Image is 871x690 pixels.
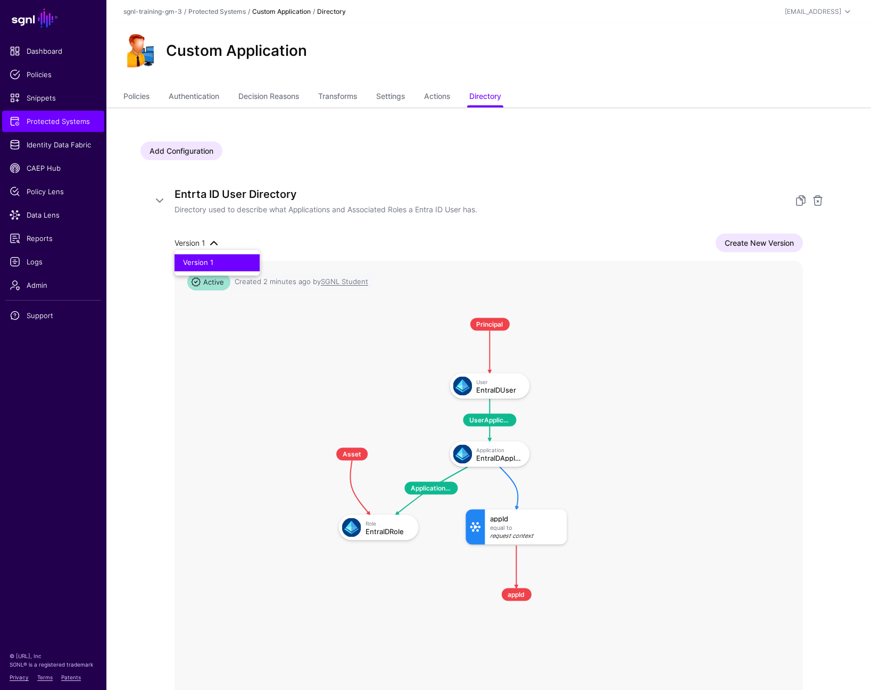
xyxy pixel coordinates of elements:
[10,652,97,660] p: © [URL], Inc
[476,446,522,453] div: Application
[10,46,97,56] span: Dashboard
[321,277,368,286] app-identifier: SGNL Student
[2,64,104,85] a: Policies
[140,142,222,160] a: Add Configuration
[123,7,182,15] a: sgnl-training-gm-3
[10,280,97,290] span: Admin
[463,413,516,426] span: UserApplication
[2,40,104,62] a: Dashboard
[490,525,561,531] div: Equal To
[175,204,782,215] p: Directory used to describe what Applications and Associated Roles a Entra ID User has.
[166,42,307,60] h2: Custom Application
[182,7,188,16] div: /
[785,7,841,16] div: [EMAIL_ADDRESS]
[188,7,246,15] a: Protected Systems
[404,481,458,494] span: ApplicationRole
[10,310,97,321] span: Support
[10,660,97,669] p: SGNL® is a registered trademark
[470,318,509,330] span: Principal
[175,238,205,247] span: Version 1
[2,181,104,202] a: Policy Lens
[453,376,472,395] img: svg+xml;base64,PHN2ZyB3aWR0aD0iNjQiIGhlaWdodD0iNjQiIHZpZXdCb3g9IjAgMCA2NCA2NCIgZmlsbD0ibm9uZSIgeG...
[366,527,411,535] div: EntraIDRole
[183,258,213,267] span: Version 1
[10,69,97,80] span: Policies
[476,454,522,461] div: EntraIDApplication
[10,116,97,127] span: Protected Systems
[366,520,411,526] div: Role
[252,7,311,15] strong: Custom Application
[187,273,230,290] span: Active
[716,234,803,252] a: Create New Version
[2,134,104,155] a: Identity Data Fabric
[2,228,104,249] a: Reports
[2,204,104,226] a: Data Lens
[10,210,97,220] span: Data Lens
[469,87,501,107] a: Directory
[490,533,561,539] div: Request Context
[6,6,100,30] a: SGNL
[175,186,782,203] h5: Entrta ID User Directory
[235,277,368,287] div: Created 2 minutes ago by
[318,87,357,107] a: Transforms
[10,674,29,680] a: Privacy
[2,275,104,296] a: Admin
[342,518,361,537] img: svg+xml;base64,PHN2ZyB3aWR0aD0iNjQiIGhlaWdodD0iNjQiIHZpZXdCb3g9IjAgMCA2NCA2NCIgZmlsbD0ibm9uZSIgeG...
[376,87,405,107] a: Settings
[490,514,561,522] div: appId
[2,251,104,272] a: Logs
[169,87,219,107] a: Authentication
[336,447,368,460] span: Asset
[123,87,150,107] a: Policies
[175,254,260,271] button: Version 1
[10,93,97,103] span: Snippets
[10,233,97,244] span: Reports
[311,7,317,16] div: /
[61,674,81,680] a: Patents
[424,87,450,107] a: Actions
[10,256,97,267] span: Logs
[123,34,157,68] img: svg+xml;base64,PHN2ZyB3aWR0aD0iOTgiIGhlaWdodD0iMTIyIiB2aWV3Qm94PSIwIDAgOTggMTIyIiBmaWxsPSJub25lIi...
[238,87,299,107] a: Decision Reasons
[476,378,522,385] div: User
[2,157,104,179] a: CAEP Hub
[10,139,97,150] span: Identity Data Fabric
[501,588,531,601] span: appId
[246,7,252,16] div: /
[37,674,53,680] a: Terms
[453,444,472,463] img: svg+xml;base64,PHN2ZyB3aWR0aD0iNjQiIGhlaWdodD0iNjQiIHZpZXdCb3g9IjAgMCA2NCA2NCIgZmlsbD0ibm9uZSIgeG...
[10,186,97,197] span: Policy Lens
[2,111,104,132] a: Protected Systems
[2,87,104,109] a: Snippets
[10,163,97,173] span: CAEP Hub
[317,7,346,15] strong: Directory
[476,386,522,393] div: EntraIDUser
